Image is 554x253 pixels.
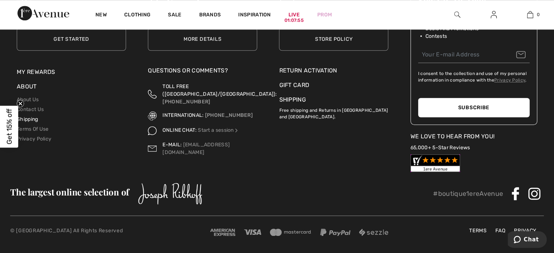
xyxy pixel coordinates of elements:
[494,78,525,83] a: Privacy Policy
[284,17,304,24] div: 01:07:55
[162,142,182,148] span: E-MAIL:
[124,12,150,19] a: Clothing
[17,136,51,142] a: Privacy Policy
[148,111,157,120] img: International
[17,126,49,132] a: Terms Of Use
[509,187,522,200] img: Facebook
[205,112,253,118] a: [PHONE_NUMBER]
[234,128,239,133] img: Online Chat
[317,11,332,19] a: Prom
[148,66,257,79] div: Questions or Comments?
[17,6,69,20] img: 1ère Avenue
[95,12,107,19] a: New
[537,11,540,18] span: 0
[10,227,188,234] p: © [GEOGRAPHIC_DATA] All Rights Reserved
[485,10,503,19] a: Sign In
[17,68,55,75] a: My Rewards
[279,96,306,103] a: Shipping
[491,10,497,19] img: My Info
[17,28,126,51] a: Get Started
[198,127,239,133] a: Start a session
[418,47,530,63] input: Your E-mail Address
[148,83,157,106] img: Toll Free (Canada/US)
[359,229,388,236] img: Sezzle
[199,12,221,19] a: Brands
[17,82,126,95] div: About
[528,187,541,200] img: Instagram
[162,99,210,105] a: [PHONE_NUMBER]
[148,28,257,51] a: More Details
[5,109,13,145] span: Get 15% off
[17,100,24,107] button: Close teaser
[279,104,388,120] p: Free shipping and Returns in [GEOGRAPHIC_DATA] and [GEOGRAPHIC_DATA].
[527,10,533,19] img: My Bag
[162,83,277,97] span: TOLL FREE ([GEOGRAPHIC_DATA]/[GEOGRAPHIC_DATA]):
[410,154,460,172] img: Customer Reviews
[17,116,38,122] a: Shipping
[148,126,157,135] img: Online Chat
[418,98,530,117] button: Subscribe
[512,10,548,19] a: 0
[492,227,509,234] a: FAQ
[162,127,197,133] span: ONLINE CHAT:
[279,81,388,90] a: Gift Card
[425,32,447,40] span: Contests
[410,132,537,141] div: We Love To Hear From You!
[17,96,39,103] a: About Us
[244,229,261,235] img: Visa
[162,112,204,118] span: INTERNATIONAL:
[279,66,388,75] a: Return Activation
[148,141,157,156] img: Contact us
[168,12,181,19] a: Sale
[279,28,388,51] a: Store Policy
[510,227,540,234] a: Privacy
[162,142,230,155] a: [EMAIL_ADDRESS][DOMAIN_NAME]
[433,189,503,199] p: #boutique1ereAvenue
[270,229,311,236] img: Mastercard
[210,229,235,236] img: Amex
[238,12,271,19] span: Inspiration
[17,106,44,112] a: Contact Us
[454,10,460,19] img: search the website
[288,11,300,19] a: Live01:07:55
[418,70,530,83] label: I consent to the collection and use of my personal information in compliance with the .
[410,145,470,151] a: 65,000+ 5-Star Reviews
[508,231,547,249] iframe: Opens a widget where you can chat to one of our agents
[465,227,491,234] a: Terms
[138,183,203,205] img: Joseph Ribkoff
[320,229,350,236] img: Paypal
[10,186,129,198] span: The largest online selection of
